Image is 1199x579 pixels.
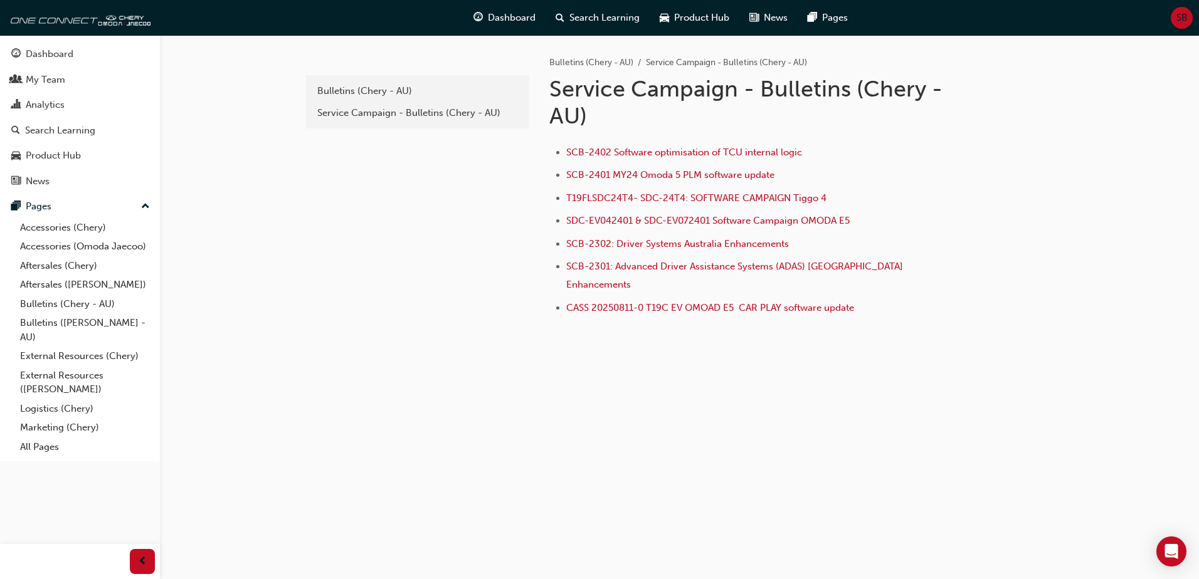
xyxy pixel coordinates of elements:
span: SB [1176,11,1188,25]
a: Product Hub [5,144,155,167]
a: My Team [5,68,155,91]
div: Analytics [26,98,65,112]
a: External Resources (Chery) [15,347,155,366]
span: Product Hub [674,11,729,25]
div: Bulletins (Chery - AU) [317,84,518,98]
div: News [26,174,50,189]
a: pages-iconPages [798,5,858,31]
a: T19FLSDC24T4- SDC-24T4: SOFTWARE CAMPAIGN Tiggo 4 [566,192,827,204]
span: search-icon [556,10,564,26]
a: Analytics [5,93,155,117]
a: Bulletins (Chery - AU) [549,57,633,68]
button: DashboardMy TeamAnalyticsSearch LearningProduct HubNews [5,40,155,195]
li: Service Campaign - Bulletins (Chery - AU) [646,56,807,70]
h1: Service Campaign - Bulletins (Chery - AU) [549,75,961,130]
a: CASS 20250811-0 T19C EV OMOAD E5 CAR PLAY software update [566,302,854,313]
a: Aftersales (Chery) [15,256,155,276]
span: pages-icon [11,201,21,212]
a: Bulletins (Chery - AU) [15,295,155,314]
a: search-iconSearch Learning [546,5,650,31]
div: Product Hub [26,149,81,163]
a: Marketing (Chery) [15,418,155,437]
a: car-iconProduct Hub [650,5,739,31]
div: Search Learning [25,123,95,138]
button: Pages [5,195,155,218]
a: SCB-2402 Software optimisation of TCU internal logic [566,147,802,158]
div: Dashboard [26,47,73,61]
a: Accessories (Chery) [15,218,155,237]
span: news-icon [11,176,21,187]
div: Open Intercom Messenger [1156,536,1186,566]
span: car-icon [660,10,669,26]
a: External Resources ([PERSON_NAME]) [15,366,155,399]
a: News [5,170,155,193]
a: news-iconNews [739,5,798,31]
a: Dashboard [5,43,155,66]
a: guage-iconDashboard [463,5,546,31]
span: search-icon [11,125,20,137]
span: News [764,11,788,25]
span: car-icon [11,150,21,162]
div: My Team [26,73,65,87]
a: Bulletins ([PERSON_NAME] - AU) [15,313,155,347]
a: Service Campaign - Bulletins (Chery - AU) [311,102,524,124]
span: people-icon [11,75,21,86]
a: SCB-2401 MY24 Omoda 5 PLM software update [566,169,774,180]
span: Search Learning [569,11,640,25]
a: Bulletins (Chery - AU) [311,80,524,102]
span: guage-icon [473,10,483,26]
span: guage-icon [11,49,21,60]
img: oneconnect [6,5,151,30]
a: Search Learning [5,119,155,142]
a: SDC-EV042401 & SDC-EV072401 Software Campaign OMODA E5 [566,215,850,226]
span: prev-icon [138,554,147,570]
a: Logistics (Chery) [15,399,155,419]
div: Pages [26,199,51,214]
a: SCB-2301: Advanced Driver Assistance Systems (ADAS) [GEOGRAPHIC_DATA] Enhancements [566,261,906,290]
a: Accessories (Omoda Jaecoo) [15,237,155,256]
div: Service Campaign - Bulletins (Chery - AU) [317,106,518,120]
span: news-icon [749,10,759,26]
span: up-icon [141,199,150,215]
button: SB [1171,7,1193,29]
span: chart-icon [11,100,21,111]
span: pages-icon [808,10,817,26]
a: Aftersales ([PERSON_NAME]) [15,275,155,295]
span: Dashboard [488,11,536,25]
a: All Pages [15,437,155,457]
span: Pages [822,11,848,25]
a: SCB-2302: Driver Systems Australia Enhancements [566,238,789,249]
